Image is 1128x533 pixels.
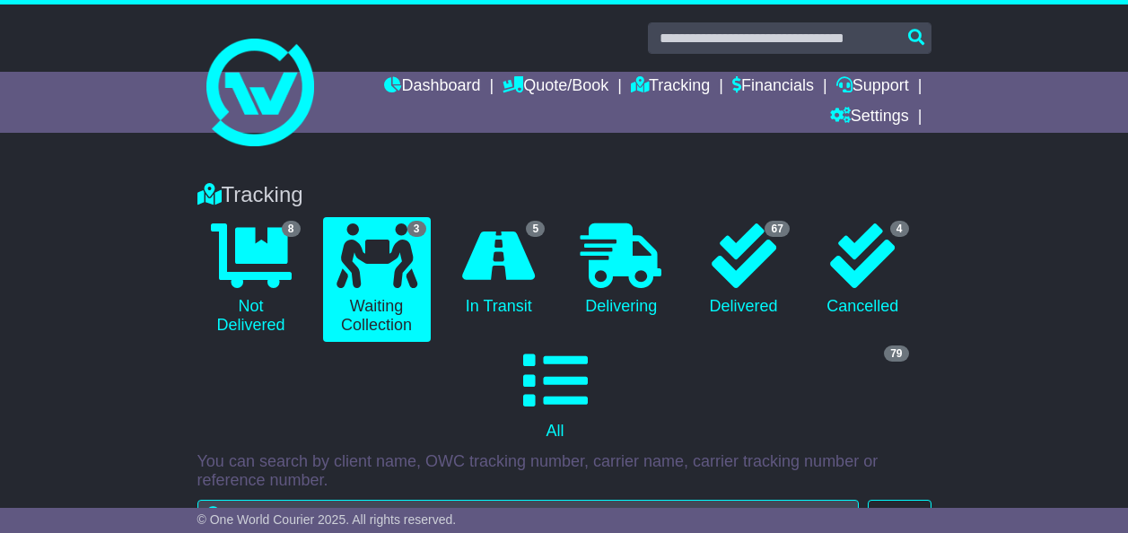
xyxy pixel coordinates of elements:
span: 67 [765,221,789,237]
button: Search [868,500,931,531]
span: 79 [884,345,908,362]
div: Tracking [188,182,940,208]
a: 67 Delivered [693,217,794,323]
span: 5 [526,221,545,237]
p: You can search by client name, OWC tracking number, carrier name, carrier tracking number or refe... [197,452,931,491]
a: Settings [830,102,909,133]
a: 3 Waiting Collection [323,217,431,342]
a: 4 Cancelled [812,217,914,323]
span: 3 [407,221,426,237]
a: 79 All [197,342,914,448]
span: 8 [282,221,301,237]
a: Delivering [567,217,675,323]
a: 5 In Transit [449,217,550,323]
a: 8 Not Delivered [197,217,305,342]
a: Quote/Book [503,72,608,102]
a: Support [836,72,909,102]
a: Financials [732,72,814,102]
a: Tracking [631,72,710,102]
a: Dashboard [384,72,480,102]
span: © One World Courier 2025. All rights reserved. [197,512,457,527]
span: 4 [890,221,909,237]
